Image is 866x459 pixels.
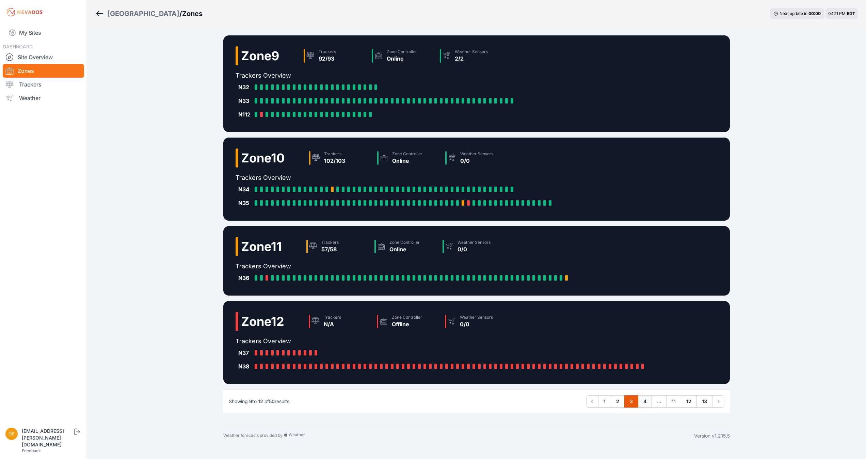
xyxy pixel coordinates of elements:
p: Showing to of results [229,398,289,405]
img: devin.martin@nevados.solar [5,428,18,440]
a: 4 [638,395,652,408]
div: Zone Controller [392,151,422,157]
span: Next update in [780,11,807,16]
div: N112 [238,110,252,118]
div: Trackers [324,315,341,320]
span: / [179,9,182,18]
div: Online [389,245,420,253]
div: Weather Sensors [455,49,488,54]
a: Weather Sensors0/0 [442,312,510,331]
a: 11 [666,395,681,408]
div: Online [387,54,417,63]
h2: Trackers Overview [236,262,573,271]
div: Offline [392,320,422,328]
a: Trackers57/58 [304,237,372,256]
div: N37 [238,349,252,357]
div: Weather Sensors [458,240,491,245]
h2: Zone 10 [241,151,285,165]
div: Trackers [321,240,339,245]
a: [GEOGRAPHIC_DATA] [107,9,179,18]
div: 92/93 [319,54,336,63]
a: Weather Sensors2/2 [437,46,505,65]
a: Trackers102/103 [306,148,374,168]
div: N36 [238,274,252,282]
div: Weather Sensors [460,151,493,157]
h2: Trackers Overview [236,71,519,80]
a: 2 [611,395,625,408]
span: EDT [847,11,855,16]
div: N33 [238,97,252,105]
div: 2/2 [455,54,488,63]
nav: Pagination [586,395,724,408]
a: TrackersN/A [306,312,374,331]
a: Weather Sensors0/0 [443,148,511,168]
div: N32 [238,83,252,91]
div: [EMAIL_ADDRESS][PERSON_NAME][DOMAIN_NAME] [22,428,73,448]
a: 12 [681,395,697,408]
a: Trackers [3,78,84,91]
div: 0/0 [460,157,493,165]
div: Weather forecasts provided by [223,432,694,439]
a: 3 [624,395,638,408]
h2: Zone 12 [241,315,284,328]
h2: Zone 9 [241,49,279,63]
h2: Zone 11 [241,240,282,253]
div: N/A [324,320,341,328]
span: DASHBOARD [3,44,33,49]
a: 1 [598,395,611,408]
div: 0/0 [460,320,493,328]
nav: Breadcrumb [95,5,203,22]
span: 04:11 PM [828,11,846,16]
h2: Trackers Overview [236,173,557,183]
div: Online [392,157,422,165]
span: 12 [258,398,263,404]
div: Zone Controller [392,315,422,320]
div: N34 [238,185,252,193]
a: Weather Sensors0/0 [440,237,508,256]
div: Version v1.215.5 [694,432,730,439]
div: N35 [238,199,252,207]
a: Trackers92/93 [301,46,369,65]
a: Weather [3,91,84,105]
a: Zones [3,64,84,78]
div: Weather Sensors [460,315,493,320]
div: Zone Controller [389,240,420,245]
span: 50 [269,398,275,404]
div: Trackers [319,49,336,54]
a: My Sites [3,25,84,41]
div: N38 [238,362,252,370]
h3: Zones [182,9,203,18]
div: Trackers [324,151,345,157]
a: Feedback [22,448,41,453]
span: 9 [249,398,252,404]
span: ... [652,395,667,408]
a: 13 [696,395,712,408]
h2: Trackers Overview [236,336,649,346]
div: 57/58 [321,245,339,253]
div: 00 : 00 [808,11,821,16]
a: Site Overview [3,50,84,64]
img: Nevados [5,7,44,18]
div: 102/103 [324,157,345,165]
div: Zone Controller [387,49,417,54]
div: 0/0 [458,245,491,253]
